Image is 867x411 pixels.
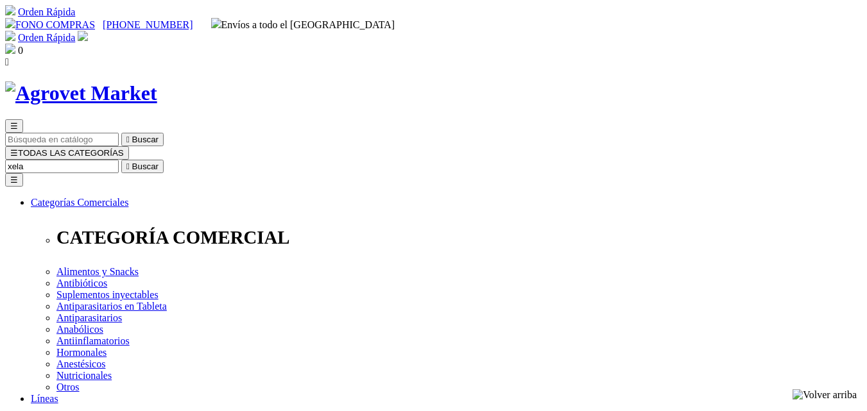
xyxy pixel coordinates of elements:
[132,135,159,144] span: Buscar
[56,266,139,277] a: Alimentos y Snacks
[103,19,193,30] a: [PHONE_NUMBER]
[56,227,862,248] p: CATEGORÍA COMERCIAL
[5,81,157,105] img: Agrovet Market
[121,133,164,146] button:  Buscar
[10,121,18,131] span: ☰
[793,389,857,401] img: Volver arriba
[5,133,119,146] input: Buscar
[5,173,23,187] button: ☰
[6,272,221,405] iframe: Brevo live chat
[211,19,395,30] span: Envíos a todo el [GEOGRAPHIC_DATA]
[5,146,129,160] button: ☰TODAS LAS CATEGORÍAS
[5,31,15,41] img: shopping-cart.svg
[5,5,15,15] img: shopping-cart.svg
[126,135,130,144] i: 
[126,162,130,171] i: 
[18,45,23,56] span: 0
[121,160,164,173] button:  Buscar
[18,32,75,43] a: Orden Rápida
[18,6,75,17] a: Orden Rápida
[31,197,128,208] a: Categorías Comerciales
[5,18,15,28] img: phone.svg
[5,44,15,54] img: shopping-bag.svg
[10,148,18,158] span: ☰
[78,32,88,43] a: Acceda a su cuenta de cliente
[78,31,88,41] img: user.svg
[5,19,95,30] a: FONO COMPRAS
[5,160,119,173] input: Buscar
[5,56,9,67] i: 
[211,18,221,28] img: delivery-truck.svg
[132,162,159,171] span: Buscar
[5,119,23,133] button: ☰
